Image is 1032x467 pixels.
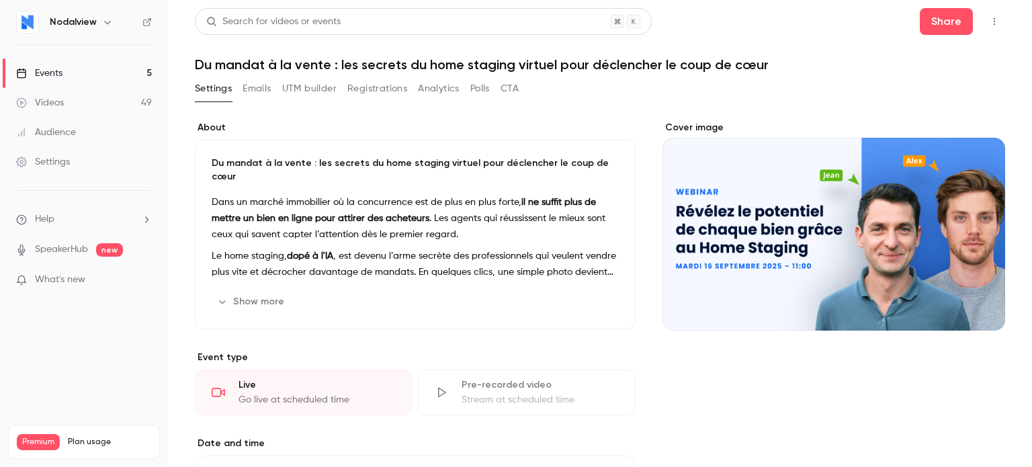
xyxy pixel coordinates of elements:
[195,370,413,415] div: LiveGo live at scheduled time
[462,393,619,407] div: Stream at scheduled time
[239,378,396,392] div: Live
[195,78,232,99] button: Settings
[195,437,636,450] label: Date and time
[212,291,292,312] button: Show more
[195,351,636,364] p: Event type
[35,212,54,226] span: Help
[96,243,123,257] span: new
[68,437,151,448] span: Plan usage
[16,155,70,169] div: Settings
[16,67,62,80] div: Events
[16,126,76,139] div: Audience
[920,8,973,35] button: Share
[418,78,460,99] button: Analytics
[212,248,619,280] p: Le home staging, , est devenu l’arme secrète des professionnels qui veulent vendre plus vite et d...
[212,194,619,243] p: Dans un marché immobilier où la concurrence est de plus en plus forte, . Les agents qui réussisse...
[17,11,38,33] img: Nodalview
[462,378,619,392] div: Pre-recorded video
[195,56,1005,73] h1: Du mandat à la vente : les secrets du home staging virtuel pour déclencher le coup de cœur
[347,78,407,99] button: Registrations
[16,96,64,110] div: Videos
[212,157,619,183] p: Du mandat à la vente : les secrets du home staging virtuel pour déclencher le coup de cœur
[418,370,636,415] div: Pre-recorded videoStream at scheduled time
[662,121,1005,331] section: Cover image
[206,15,341,29] div: Search for videos or events
[17,434,60,450] span: Premium
[470,78,490,99] button: Polls
[282,78,337,99] button: UTM builder
[195,121,636,134] label: About
[501,78,519,99] button: CTA
[16,212,152,226] li: help-dropdown-opener
[662,121,1005,134] label: Cover image
[287,251,333,261] strong: dopé à l'IA
[35,273,85,287] span: What's new
[50,15,97,29] h6: Nodalview
[243,78,271,99] button: Emails
[35,243,88,257] a: SpeakerHub
[239,393,396,407] div: Go live at scheduled time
